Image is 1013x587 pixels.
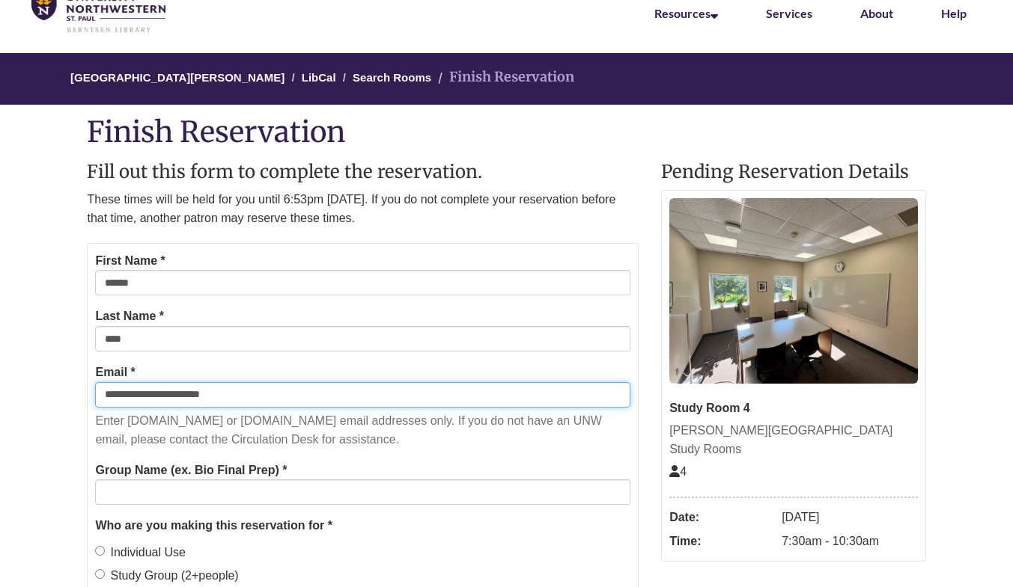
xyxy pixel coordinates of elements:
a: Resources [654,6,718,20]
label: Individual Use [95,543,186,562]
span: The capacity of this space [669,465,687,478]
div: Study Room 4 [669,399,917,418]
label: Study Group (2+people) [95,566,238,586]
label: First Name * [95,251,165,271]
label: Last Name * [95,307,164,326]
li: Finish Reservation [434,67,574,88]
a: [GEOGRAPHIC_DATA][PERSON_NAME] [70,71,285,84]
img: Study Room 4 [669,198,917,384]
h2: Fill out this form to complete the reservation. [87,162,639,182]
a: LibCal [302,71,336,84]
a: About [860,6,893,20]
label: Email * [95,363,135,382]
h2: Pending Reservation Details [661,162,925,182]
input: Study Group (2+people) [95,569,105,579]
dd: 7:30am - 10:30am [782,529,917,553]
input: Individual Use [95,546,105,556]
nav: Breadcrumb [87,53,925,105]
h1: Finish Reservation [87,116,925,147]
p: Enter [DOMAIN_NAME] or [DOMAIN_NAME] email addresses only. If you do not have an UNW email, pleas... [95,411,630,449]
div: [PERSON_NAME][GEOGRAPHIC_DATA] Study Rooms [669,421,917,459]
legend: Who are you making this reservation for * [95,516,630,535]
a: Services [766,6,812,20]
label: Group Name (ex. Bio Final Prep) * [95,461,287,480]
dt: Time: [669,529,774,553]
dd: [DATE] [782,505,917,529]
a: Help [941,6,967,20]
p: These times will be held for you until 6:53pm [DATE]. If you do not complete your reservation bef... [87,190,639,228]
dt: Date: [669,505,774,529]
a: Search Rooms [353,71,431,84]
